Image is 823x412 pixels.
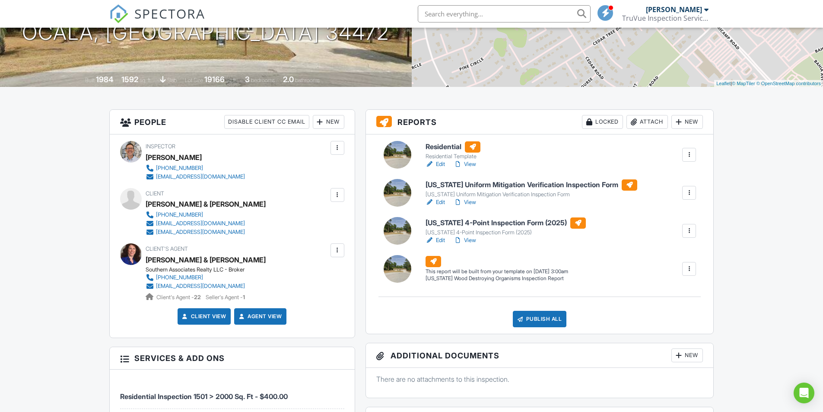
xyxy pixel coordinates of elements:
div: [PERSON_NAME] [646,5,702,14]
a: View [454,160,476,169]
span: sq. ft. [140,77,152,83]
input: Search everything... [418,5,591,22]
div: [PHONE_NUMBER] [156,165,203,172]
div: [EMAIL_ADDRESS][DOMAIN_NAME] [156,220,245,227]
div: [PERSON_NAME] [146,151,202,164]
div: 19166 [204,75,225,84]
div: [US_STATE] 4-Point Inspection Form (2025) [426,229,586,236]
a: [PHONE_NUMBER] [146,164,245,172]
a: [EMAIL_ADDRESS][DOMAIN_NAME] [146,219,259,228]
div: 2.0 [283,75,294,84]
p: There are no attachments to this inspection. [376,374,703,384]
h6: Residential [426,141,480,153]
span: Client [146,190,164,197]
a: [EMAIL_ADDRESS][DOMAIN_NAME] [146,282,259,291]
span: SPECTORA [134,4,205,22]
a: SPECTORA [109,12,205,30]
div: New [671,115,703,129]
div: Residential Template [426,153,480,160]
a: Edit [426,160,445,169]
strong: 22 [194,294,201,300]
div: [EMAIL_ADDRESS][DOMAIN_NAME] [156,283,245,290]
div: [US_STATE] Uniform Mitigation Verification Inspection Form [426,191,637,198]
div: This report will be built from your template on [DATE] 3:00am [426,268,568,275]
a: Agent View [237,312,282,321]
span: Inspector [146,143,175,150]
div: New [671,348,703,362]
h3: Reports [366,110,714,134]
h3: Additional Documents [366,343,714,368]
div: [EMAIL_ADDRESS][DOMAIN_NAME] [156,229,245,236]
span: bedrooms [251,77,275,83]
h3: People [110,110,355,134]
div: 1984 [96,75,113,84]
div: Publish All [513,311,567,327]
div: [PHONE_NUMBER] [156,274,203,281]
a: Leaflet [716,81,731,86]
span: Seller's Agent - [206,294,245,300]
a: © MapTiler [732,81,755,86]
img: The Best Home Inspection Software - Spectora [109,4,128,23]
a: Residential Residential Template [426,141,480,160]
div: [PHONE_NUMBER] [156,211,203,218]
div: | [714,80,823,87]
span: sq.ft. [226,77,237,83]
a: [PHONE_NUMBER] [146,211,259,219]
a: [PERSON_NAME] & [PERSON_NAME] [146,253,266,266]
a: Edit [426,198,445,207]
span: Built [85,77,95,83]
a: View [454,236,476,245]
li: Service: Residential Inspection 1501 > 2000 Sq. Ft [120,376,344,409]
span: slab [167,77,177,83]
h6: [US_STATE] 4-Point Inspection Form (2025) [426,217,586,229]
div: Southern Associates Realty LLC - Broker [146,266,266,273]
a: [US_STATE] 4-Point Inspection Form (2025) [US_STATE] 4-Point Inspection Form (2025) [426,217,586,236]
span: Client's Agent - [156,294,202,300]
div: 3 [245,75,250,84]
strong: 1 [243,294,245,300]
div: [EMAIL_ADDRESS][DOMAIN_NAME] [156,173,245,180]
div: [US_STATE] Wood Destroying Organisms Inspection Report [426,275,568,282]
a: Edit [426,236,445,245]
div: Open Intercom Messenger [794,383,814,403]
h6: [US_STATE] Uniform Mitigation Verification Inspection Form [426,179,637,191]
div: TruVue Inspection Services [622,14,709,22]
a: [EMAIL_ADDRESS][DOMAIN_NAME] [146,172,245,181]
a: Client View [181,312,226,321]
a: © OpenStreetMap contributors [756,81,821,86]
div: New [313,115,344,129]
div: [PERSON_NAME] & [PERSON_NAME] [146,198,266,211]
a: [PHONE_NUMBER] [146,273,259,282]
div: Attach [626,115,668,129]
a: [US_STATE] Uniform Mitigation Verification Inspection Form [US_STATE] Uniform Mitigation Verifica... [426,179,637,198]
span: Residential Inspection 1501 > 2000 Sq. Ft - $400.00 [120,392,288,401]
a: View [454,198,476,207]
span: bathrooms [295,77,320,83]
span: Client's Agent [146,246,188,252]
div: Disable Client CC Email [224,115,309,129]
div: Locked [582,115,623,129]
span: Lot Size [185,77,203,83]
div: 1592 [121,75,138,84]
h3: Services & Add ons [110,347,355,370]
a: [EMAIL_ADDRESS][DOMAIN_NAME] [146,228,259,236]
